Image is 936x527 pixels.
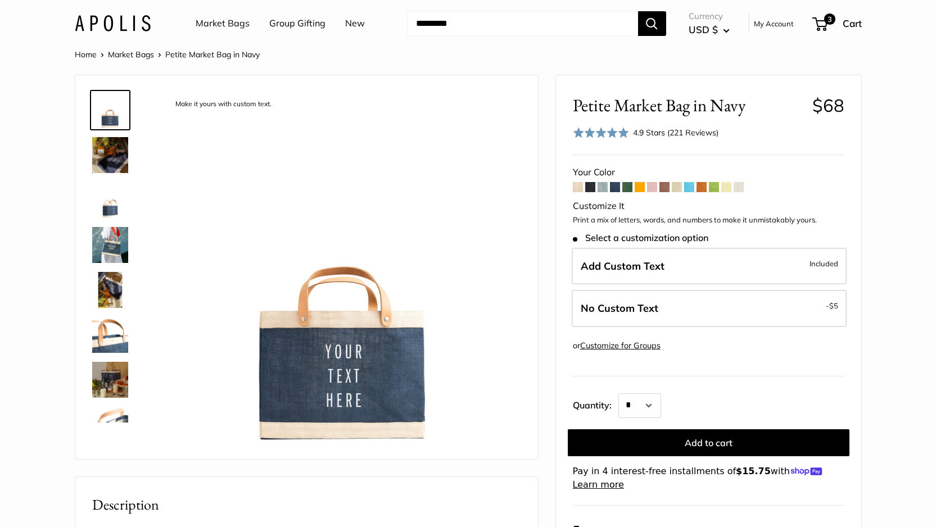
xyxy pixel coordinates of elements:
[826,299,838,312] span: -
[92,227,128,263] img: Petite Market Bag in Navy
[92,137,128,173] img: Petite Market Bag in Navy
[689,21,730,39] button: USD $
[407,11,638,36] input: Search...
[573,164,844,181] div: Your Color
[92,317,128,353] img: description_Super soft and durable leather handles.
[689,24,718,35] span: USD $
[90,360,130,400] a: Petite Market Bag in Navy
[573,233,708,243] span: Select a customization option
[573,198,844,215] div: Customize It
[638,11,666,36] button: Search
[581,302,658,315] span: No Custom Text
[165,92,521,448] img: description_Make it yours with custom text.
[633,126,718,139] div: 4.9 Stars (221 Reviews)
[90,315,130,355] a: description_Super soft and durable leather handles.
[90,135,130,175] a: Petite Market Bag in Navy
[829,301,838,310] span: $5
[573,95,804,116] span: Petite Market Bag in Navy
[573,125,719,141] div: 4.9 Stars (221 Reviews)
[580,340,661,351] a: Customize for Groups
[568,429,849,456] button: Add to cart
[165,49,260,60] span: Petite Market Bag in Navy
[581,260,664,272] span: Add Custom Text
[90,90,130,130] a: description_Make it yours with custom text.
[90,270,130,310] a: Petite Market Bag in Navy
[90,405,130,445] a: description_Inner pocket good for daily drivers.
[90,225,130,265] a: Petite Market Bag in Navy
[196,15,250,32] a: Market Bags
[269,15,325,32] a: Group Gifting
[573,390,618,418] label: Quantity:
[810,257,838,270] span: Included
[108,49,154,60] a: Market Bags
[345,15,365,32] a: New
[75,15,151,31] img: Apolis
[572,290,847,327] label: Leave Blank
[812,94,844,116] span: $68
[572,248,847,285] label: Add Custom Text
[75,47,260,62] nav: Breadcrumb
[92,362,128,398] img: Petite Market Bag in Navy
[813,15,862,33] a: 3 Cart
[92,272,128,308] img: Petite Market Bag in Navy
[75,49,97,60] a: Home
[573,215,844,226] p: Print a mix of letters, words, and numbers to make it unmistakably yours.
[689,8,730,24] span: Currency
[754,17,794,30] a: My Account
[573,338,661,353] div: or
[92,407,128,443] img: description_Inner pocket good for daily drivers.
[90,180,130,220] a: Petite Market Bag in Navy
[92,494,521,516] h2: Description
[843,17,862,29] span: Cart
[92,92,128,128] img: description_Make it yours with custom text.
[824,13,835,25] span: 3
[170,97,277,112] div: Make it yours with custom text.
[92,182,128,218] img: Petite Market Bag in Navy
